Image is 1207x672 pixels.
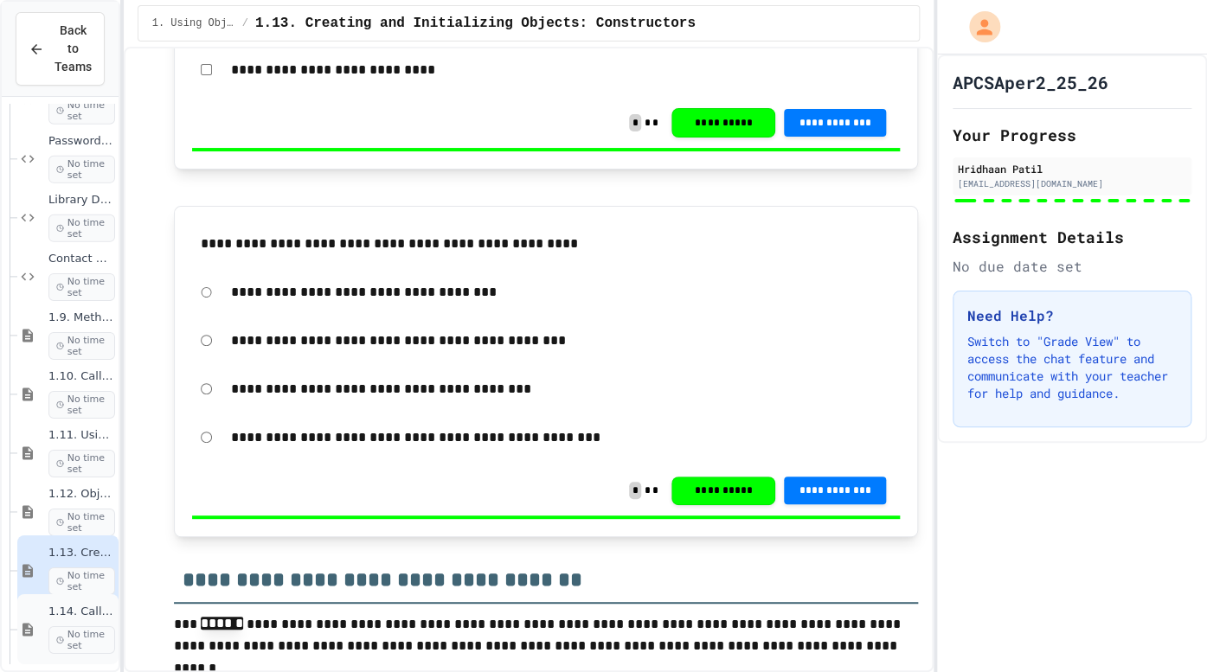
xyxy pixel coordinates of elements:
span: No time set [48,509,115,536]
span: No time set [48,626,115,654]
div: No due date set [953,256,1191,277]
span: 1.13. Creating and Initializing Objects: Constructors [48,546,115,560]
span: No time set [48,97,115,125]
div: My Account [951,7,1005,47]
span: Contact Card Creator [48,252,115,266]
span: No time set [48,156,115,183]
span: No time set [48,273,115,301]
span: No time set [48,391,115,419]
span: 1.13. Creating and Initializing Objects: Constructors [255,13,696,34]
span: 1.14. Calling Instance Methods [48,605,115,619]
div: Hridhaan Patil [958,161,1186,176]
span: No time set [48,567,115,595]
span: 1. Using Objects and Methods [152,16,235,30]
h1: APCSAper2_25_26 [953,70,1108,94]
h2: Assignment Details [953,225,1191,249]
span: No time set [48,450,115,477]
button: Back to Teams [16,12,105,86]
span: 1.9. Method Signatures [48,310,115,325]
p: Switch to "Grade View" to access the chat feature and communicate with your teacher for help and ... [967,333,1177,402]
span: Back to Teams [55,22,92,76]
span: / [242,16,248,30]
span: No time set [48,332,115,360]
span: 1.12. Objects - Instances of Classes [48,487,115,502]
div: [EMAIL_ADDRESS][DOMAIN_NAME] [958,177,1186,190]
h3: Need Help? [967,305,1177,326]
span: 1.10. Calling Class Methods [48,369,115,384]
span: Library Debugger Challenge [48,193,115,208]
span: No time set [48,214,115,242]
span: 1.11. Using the Math Class [48,428,115,443]
h2: Your Progress [953,123,1191,147]
span: Password Validator [48,134,115,149]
